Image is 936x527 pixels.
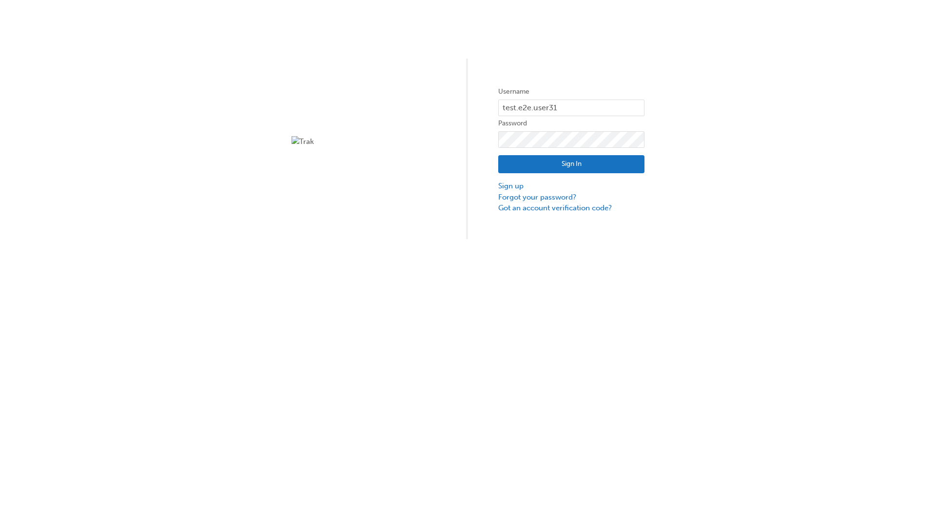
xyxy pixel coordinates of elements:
[498,181,644,192] a: Sign up
[498,192,644,203] a: Forgot your password?
[498,118,644,129] label: Password
[498,203,644,214] a: Got an account verification code?
[292,136,438,147] img: Trak
[498,100,644,116] input: Username
[498,155,644,174] button: Sign In
[498,86,644,98] label: Username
